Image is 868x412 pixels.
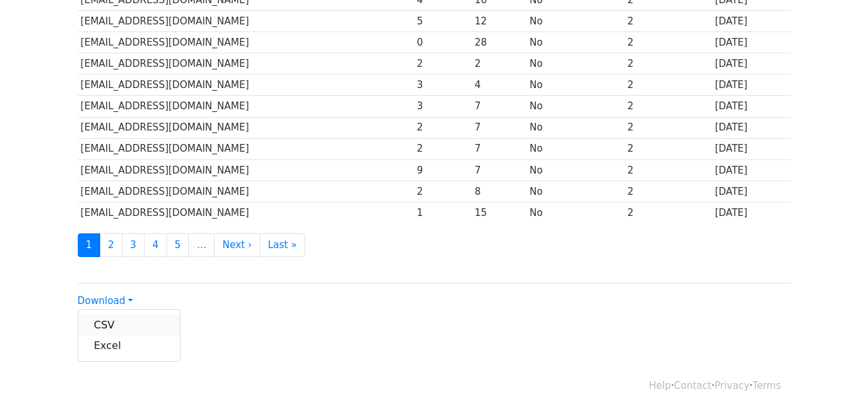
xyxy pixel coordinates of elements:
[122,233,145,257] a: 3
[527,117,624,138] td: No
[712,159,791,181] td: [DATE]
[78,315,180,336] a: CSV
[78,11,414,32] td: [EMAIL_ADDRESS][DOMAIN_NAME]
[712,75,791,96] td: [DATE]
[624,159,712,181] td: 2
[78,117,414,138] td: [EMAIL_ADDRESS][DOMAIN_NAME]
[712,11,791,32] td: [DATE]
[624,138,712,159] td: 2
[78,32,414,53] td: [EMAIL_ADDRESS][DOMAIN_NAME]
[414,159,472,181] td: 9
[472,75,527,96] td: 4
[624,96,712,117] td: 2
[527,181,624,202] td: No
[527,75,624,96] td: No
[78,75,414,96] td: [EMAIL_ADDRESS][DOMAIN_NAME]
[472,181,527,202] td: 8
[78,295,133,307] a: Download
[712,202,791,223] td: [DATE]
[78,96,414,117] td: [EMAIL_ADDRESS][DOMAIN_NAME]
[624,117,712,138] td: 2
[472,96,527,117] td: 7
[624,75,712,96] td: 2
[472,32,527,53] td: 28
[527,138,624,159] td: No
[712,117,791,138] td: [DATE]
[100,233,123,257] a: 2
[414,11,472,32] td: 5
[260,233,305,257] a: Last »
[78,138,414,159] td: [EMAIL_ADDRESS][DOMAIN_NAME]
[714,380,749,391] a: Privacy
[414,138,472,159] td: 2
[78,336,180,356] a: Excel
[78,181,414,202] td: [EMAIL_ADDRESS][DOMAIN_NAME]
[624,32,712,53] td: 2
[472,159,527,181] td: 7
[624,11,712,32] td: 2
[414,202,472,223] td: 1
[414,96,472,117] td: 3
[712,138,791,159] td: [DATE]
[414,32,472,53] td: 0
[472,117,527,138] td: 7
[472,138,527,159] td: 7
[144,233,167,257] a: 4
[527,96,624,117] td: No
[414,117,472,138] td: 2
[752,380,781,391] a: Terms
[414,75,472,96] td: 3
[527,53,624,75] td: No
[624,181,712,202] td: 2
[78,202,414,223] td: [EMAIL_ADDRESS][DOMAIN_NAME]
[78,53,414,75] td: [EMAIL_ADDRESS][DOMAIN_NAME]
[712,96,791,117] td: [DATE]
[649,380,671,391] a: Help
[624,53,712,75] td: 2
[674,380,711,391] a: Contact
[78,159,414,181] td: [EMAIL_ADDRESS][DOMAIN_NAME]
[472,202,527,223] td: 15
[472,53,527,75] td: 2
[166,233,190,257] a: 5
[804,350,868,412] iframe: Chat Widget
[527,11,624,32] td: No
[214,233,260,257] a: Next ›
[78,233,101,257] a: 1
[414,181,472,202] td: 2
[712,181,791,202] td: [DATE]
[414,53,472,75] td: 2
[712,32,791,53] td: [DATE]
[624,202,712,223] td: 2
[527,202,624,223] td: No
[712,53,791,75] td: [DATE]
[472,11,527,32] td: 12
[527,159,624,181] td: No
[527,32,624,53] td: No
